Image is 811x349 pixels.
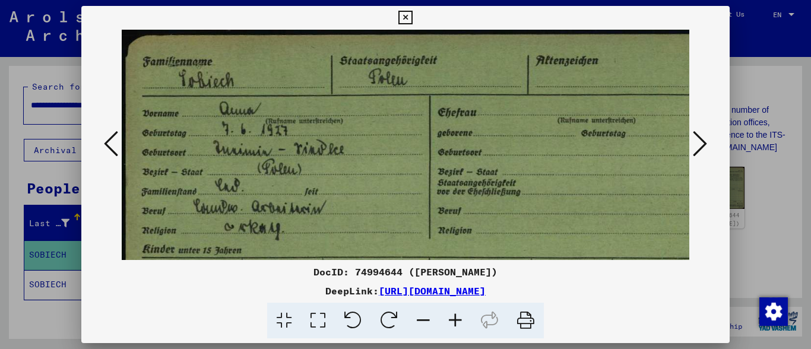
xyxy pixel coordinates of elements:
[81,265,730,279] div: DocID: 74994644 ([PERSON_NAME])
[81,284,730,298] div: DeepLink:
[759,297,788,326] img: Change consent
[759,297,787,325] div: Change consent
[379,285,486,297] a: [URL][DOMAIN_NAME]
